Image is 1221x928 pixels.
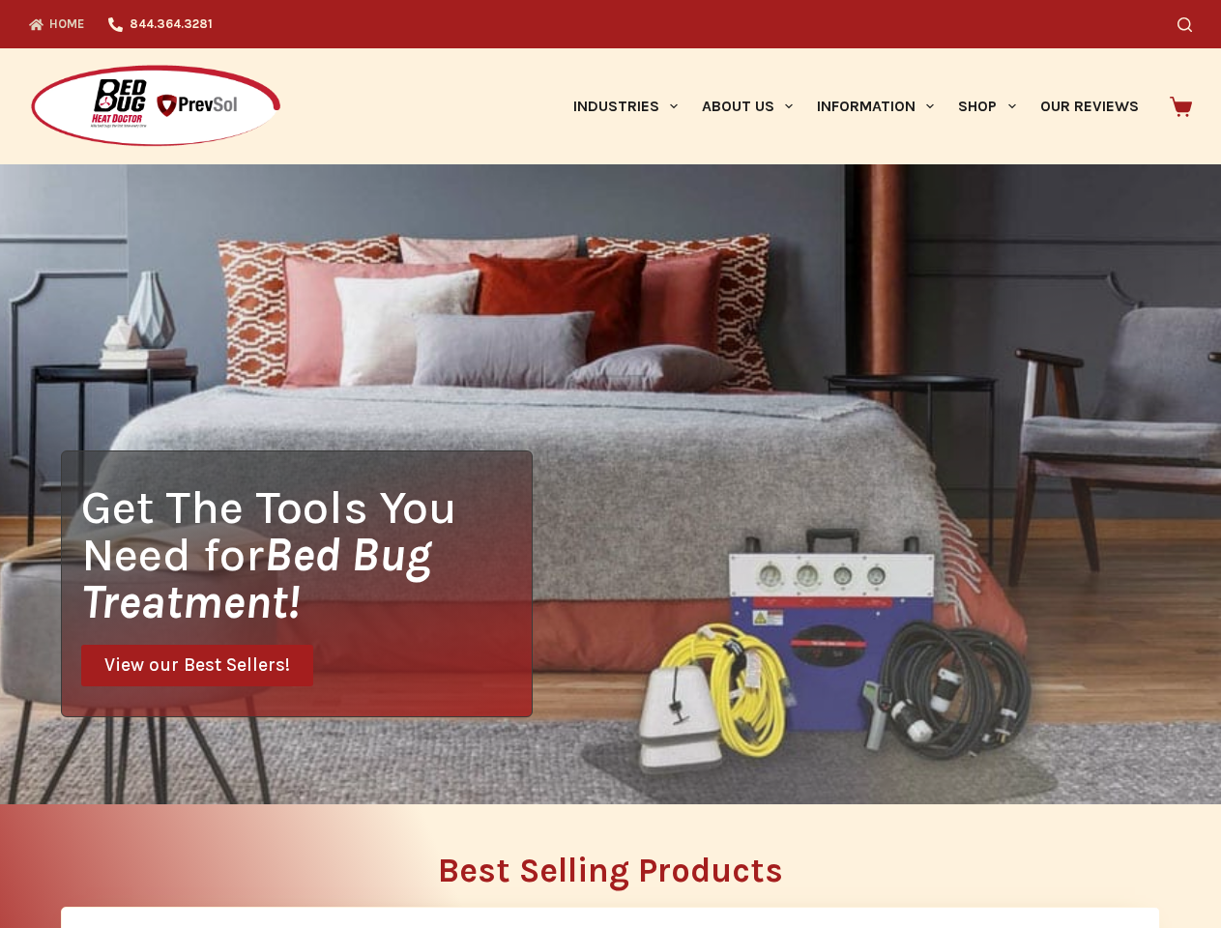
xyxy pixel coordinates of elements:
span: View our Best Sellers! [104,656,290,675]
button: Search [1177,17,1192,32]
a: Industries [561,48,689,164]
a: Our Reviews [1028,48,1150,164]
a: Shop [946,48,1028,164]
a: About Us [689,48,804,164]
a: Information [805,48,946,164]
i: Bed Bug Treatment! [81,527,431,629]
h2: Best Selling Products [61,854,1160,887]
img: Prevsol/Bed Bug Heat Doctor [29,64,282,150]
h1: Get The Tools You Need for [81,483,532,625]
nav: Primary [561,48,1150,164]
a: View our Best Sellers! [81,645,313,686]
